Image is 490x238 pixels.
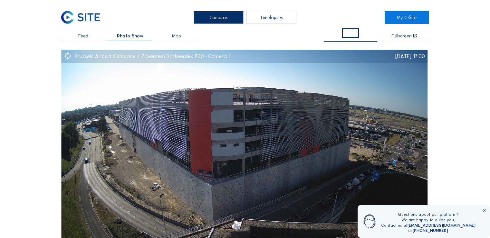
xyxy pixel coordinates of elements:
[381,223,475,228] div: Contact us at
[246,11,296,24] div: Timelapses
[363,212,376,231] img: operator
[413,228,448,233] a: [PHONE_NUMBER]
[395,54,425,59] div: [DATE] 17:00
[381,217,475,223] div: We are happy to guide you.
[208,54,230,59] div: Camera 1
[172,34,181,38] span: Map
[381,228,475,233] div: or
[78,34,88,38] span: Feed
[407,223,475,228] a: [EMAIL_ADDRESS][DOMAIN_NAME]
[194,11,244,24] div: Cameras
[381,212,475,217] div: Questions about our platform?
[75,54,208,59] div: Brussels Airport Company / Zaventem Parkeerdek P30
[385,11,429,24] a: My C-Site
[117,34,143,38] span: Photo Show
[61,11,100,24] img: C-SITE Logo
[391,34,412,38] div: Fullscreen
[61,11,105,24] a: C-SITE Logo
